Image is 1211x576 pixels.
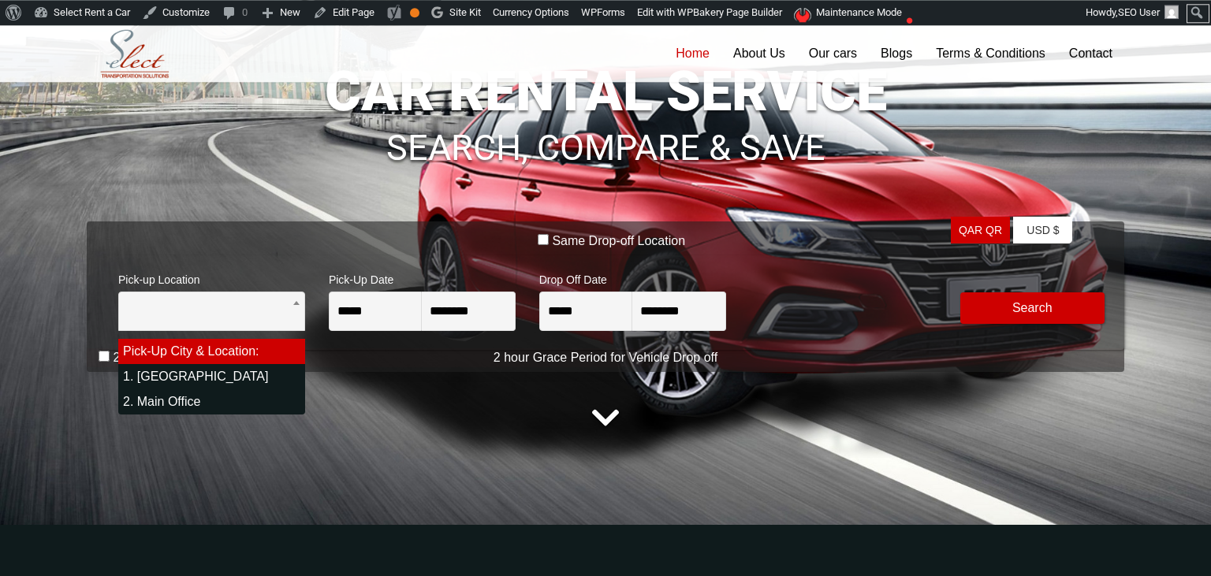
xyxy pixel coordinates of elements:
[794,8,814,22] img: Maintenance mode is disabled
[664,25,721,82] a: Home
[87,106,1124,166] h1: SEARCH, COMPARE & SAVE
[410,8,419,17] div: OK
[87,348,1124,367] p: 2 hour Grace Period for Vehicle Drop off
[552,233,685,249] label: Same Drop-off Location
[1057,25,1124,82] a: Contact
[91,27,179,81] img: Select Rent a Car
[902,4,918,17] i: ●
[721,25,797,82] a: About Us
[1013,217,1072,244] a: USD $
[924,25,1057,82] a: Terms & Conditions
[118,364,305,389] li: 1. [GEOGRAPHIC_DATA]
[539,263,726,292] span: Drop Off Date
[113,350,224,366] label: 21 years and above
[118,263,305,292] span: Pick-up Location
[869,25,924,82] a: Blogs
[951,217,1010,244] a: QAR QR
[118,389,305,414] li: 2. Main Office
[797,25,869,82] a: Our cars
[449,6,481,18] span: Site Kit
[118,339,305,364] li: Pick-Up City & Location:
[1118,6,1160,18] span: SEO User
[118,292,305,331] span: Pick-Up City & Location:
[329,263,516,292] span: Pick-Up Date
[87,64,1124,119] h1: CAR RENTAL SERVICE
